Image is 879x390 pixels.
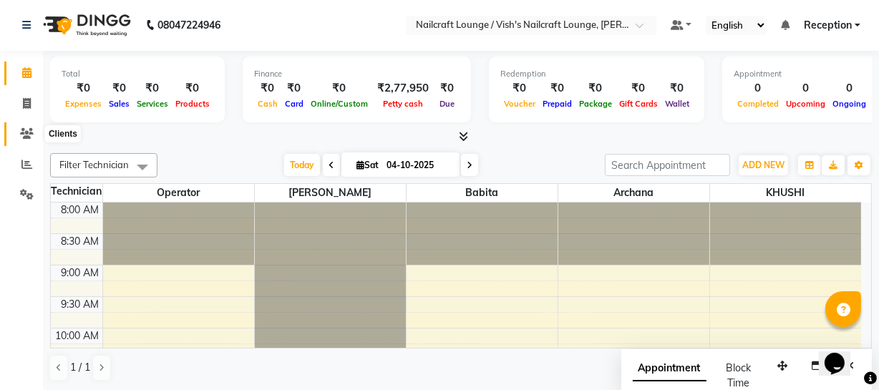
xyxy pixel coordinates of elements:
[819,333,865,376] iframe: chat widget
[133,80,172,97] div: ₹0
[254,68,460,80] div: Finance
[51,184,102,199] div: Technician
[103,184,254,202] span: Operator
[558,184,709,202] span: Archana
[382,155,454,176] input: 2025-10-04
[616,99,661,109] span: Gift Cards
[70,360,90,375] span: 1 / 1
[59,265,102,281] div: 9:00 AM
[255,184,406,202] span: [PERSON_NAME]
[254,80,281,97] div: ₹0
[539,99,576,109] span: Prepaid
[804,18,852,33] span: Reception
[281,99,307,109] span: Card
[157,5,220,45] b: 08047224946
[307,80,371,97] div: ₹0
[661,99,693,109] span: Wallet
[37,5,135,45] img: logo
[62,80,105,97] div: ₹0
[59,234,102,249] div: 8:30 AM
[734,99,782,109] span: Completed
[281,80,307,97] div: ₹0
[576,99,616,109] span: Package
[133,99,172,109] span: Services
[254,99,281,109] span: Cash
[379,99,427,109] span: Petty cash
[53,328,102,343] div: 10:00 AM
[500,68,693,80] div: Redemption
[605,154,730,176] input: Search Appointment
[726,361,751,389] span: Block Time
[661,80,693,97] div: ₹0
[62,99,105,109] span: Expenses
[436,99,458,109] span: Due
[105,99,133,109] span: Sales
[59,159,129,170] span: Filter Technician
[742,160,785,170] span: ADD NEW
[500,99,539,109] span: Voucher
[829,80,870,97] div: 0
[59,297,102,312] div: 9:30 AM
[782,80,829,97] div: 0
[45,125,81,142] div: Clients
[710,184,862,202] span: KHUSHI
[353,160,382,170] span: Sat
[172,99,213,109] span: Products
[371,80,434,97] div: ₹2,77,950
[576,80,616,97] div: ₹0
[284,154,320,176] span: Today
[172,80,213,97] div: ₹0
[307,99,371,109] span: Online/Custom
[734,80,782,97] div: 0
[633,356,706,381] span: Appointment
[616,80,661,97] div: ₹0
[59,203,102,218] div: 8:00 AM
[434,80,460,97] div: ₹0
[105,80,133,97] div: ₹0
[739,155,788,175] button: ADD NEW
[62,68,213,80] div: Total
[500,80,539,97] div: ₹0
[782,99,829,109] span: Upcoming
[407,184,558,202] span: Babita
[539,80,576,97] div: ₹0
[829,99,870,109] span: Ongoing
